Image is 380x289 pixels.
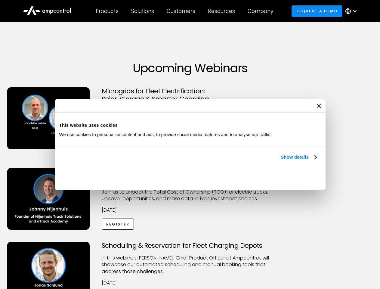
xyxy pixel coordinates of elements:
[102,87,279,103] h3: Microgrids for Fleet Electrification: Solar, Storage & Smarter Charging
[248,8,273,14] div: Company
[281,154,316,161] a: Show details
[102,219,134,230] a: Register
[208,8,235,14] div: Resources
[59,132,272,137] span: We use cookies to personalise content and ads, to provide social media features and to analyse ou...
[131,8,154,14] div: Solutions
[102,242,279,250] h3: Scheduling & Reservation for Fleet Charging Depots
[317,104,321,108] button: Close banner
[102,255,279,275] p: ​In this webinar, [PERSON_NAME], Chief Product Officer at Ampcontrol, will showcase our automated...
[232,168,319,185] button: Okay
[167,8,195,14] div: Customers
[7,61,373,75] h1: Upcoming Webinars
[102,207,279,213] p: [DATE]
[102,280,279,286] p: [DATE]
[96,8,119,14] div: Products
[59,122,321,129] div: This website uses cookies
[102,189,279,202] p: Join us to unpack the Total Cost of Ownership (TCO) for electric trucks, uncover opportunities, a...
[292,5,342,17] a: Request a demo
